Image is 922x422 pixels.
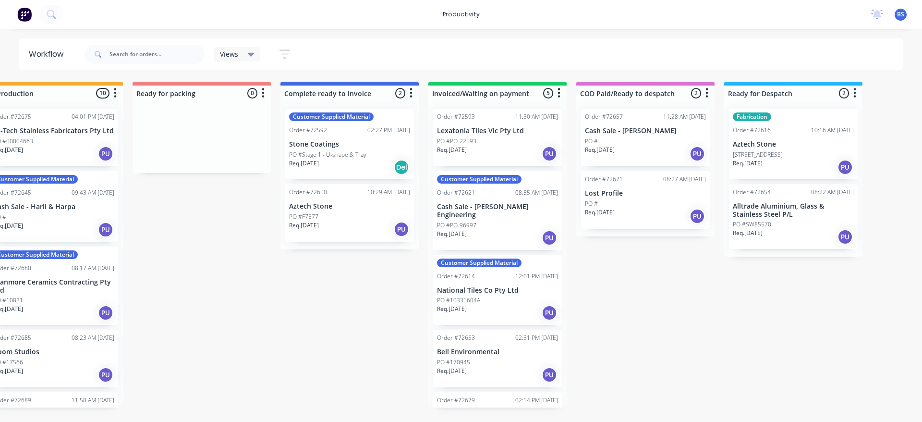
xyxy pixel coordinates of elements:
div: 11:58 AM [DATE] [72,396,114,405]
div: Order #72653 [437,334,475,342]
div: PU [837,229,853,245]
div: Order #72616 [733,126,771,135]
p: PO #SW85570 [733,220,771,229]
div: PU [542,230,557,246]
div: Order #7267108:27 AM [DATE]Lost ProfilePO #Req.[DATE]PU [581,171,710,229]
div: Customer Supplied Material [437,259,522,267]
p: Req. [DATE] [437,305,467,313]
div: 02:14 PM [DATE] [515,396,558,405]
p: Lexatonia Tiles Vic Pty Ltd [437,127,558,135]
div: PU [542,146,557,161]
p: PO #Stage 1 - U-shape & Tray [289,150,366,159]
div: Order #72657 [585,112,623,121]
div: 08:22 AM [DATE] [811,188,854,197]
p: Cash Sale - [PERSON_NAME] Engineering [437,203,558,219]
div: Order #7265010:29 AM [DATE]Aztech StonePO #F7577Req.[DATE]PU [285,184,414,242]
div: PU [690,209,705,224]
div: Del [394,160,409,175]
div: FabricationOrder #7261610:16 AM [DATE]Aztech Stone[STREET_ADDRESS]Req.[DATE]PU [729,109,858,179]
div: Order #72614 [437,272,475,281]
p: PO #10331604A [437,296,480,305]
p: Aztech Stone [289,202,410,211]
p: Req. [DATE] [289,221,319,230]
p: Req. [DATE] [733,159,763,168]
p: National Tiles Co Pty Ltd [437,286,558,295]
div: PU [542,305,557,321]
div: Fabrication [733,112,771,121]
div: PU [542,367,557,383]
div: 11:30 AM [DATE] [515,112,558,121]
div: Customer Supplied Material [437,175,522,184]
div: Order #7265711:28 AM [DATE]Cash Sale - [PERSON_NAME]PO #Req.[DATE]PU [581,109,710,166]
p: Stone Coatings [289,140,410,149]
div: 08:23 AM [DATE] [72,334,114,342]
div: Workflow [29,49,68,60]
div: 02:27 PM [DATE] [367,126,410,135]
div: Customer Supplied MaterialOrder #7261412:01 PM [DATE]National Tiles Co Pty LtdPO #10331604AReq.[D... [433,255,562,325]
p: PO #170945 [437,358,470,367]
div: 11:28 AM [DATE] [663,112,706,121]
p: PO #PO-22593 [437,137,476,146]
div: PU [98,367,113,383]
img: Factory [17,7,32,22]
p: Req. [DATE] [585,146,615,154]
div: Customer Supplied MaterialOrder #7262108:55 AM [DATE]Cash Sale - [PERSON_NAME] EngineeringPO #PO-... [433,171,562,250]
p: Req. [DATE] [289,159,319,168]
div: Customer Supplied MaterialOrder #7259202:27 PM [DATE]Stone CoatingsPO #Stage 1 - U-shape & TrayRe... [285,109,414,179]
div: PU [98,222,113,237]
p: Req. [DATE] [437,146,467,154]
p: Lost Profile [585,189,706,198]
div: Order #72592 [289,126,327,135]
p: PO # [585,137,598,146]
p: Req. [DATE] [585,208,615,217]
p: PO # [585,199,598,208]
div: 04:01 PM [DATE] [72,112,114,121]
p: Bell Environmental [437,348,558,356]
div: Order #72593 [437,112,475,121]
input: Search for orders... [109,45,205,64]
div: 08:27 AM [DATE] [663,175,706,184]
p: Req. [DATE] [437,230,467,238]
div: 10:16 AM [DATE] [811,126,854,135]
div: Order #7265302:31 PM [DATE]Bell EnvironmentalPO #170945Req.[DATE]PU [433,330,562,387]
div: Order #7259311:30 AM [DATE]Lexatonia Tiles Vic Pty LtdPO #PO-22593Req.[DATE]PU [433,109,562,166]
span: BS [897,10,904,19]
div: PU [394,222,409,237]
p: Alltrade Aluminium, Glass & Stainless Steel P/L [733,202,854,219]
div: 12:01 PM [DATE] [515,272,558,281]
div: Customer Supplied Material [289,112,374,121]
p: Aztech Stone [733,140,854,149]
p: Cash Sale - [PERSON_NAME] [585,127,706,135]
p: [STREET_ADDRESS] [733,150,783,159]
div: Order #7265408:22 AM [DATE]Alltrade Aluminium, Glass & Stainless Steel P/LPO #SW85570Req.[DATE]PU [729,184,858,249]
div: Order #72654 [733,188,771,197]
div: PU [837,160,853,175]
div: 02:31 PM [DATE] [515,334,558,342]
span: Views [220,49,238,59]
div: 08:55 AM [DATE] [515,188,558,197]
div: Order #72621 [437,188,475,197]
div: 08:17 AM [DATE] [72,264,114,273]
p: PO #F7577 [289,212,318,221]
div: 10:29 AM [DATE] [367,188,410,197]
div: Order #72671 [585,175,623,184]
p: PO #PO-96997 [437,221,476,230]
p: Req. [DATE] [733,229,763,237]
div: 09:43 AM [DATE] [72,188,114,197]
div: productivity [438,7,485,22]
div: PU [98,146,113,161]
div: PU [98,305,113,321]
div: Order #72650 [289,188,327,197]
div: Order #72679 [437,396,475,405]
div: PU [690,146,705,161]
p: Req. [DATE] [437,367,467,375]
